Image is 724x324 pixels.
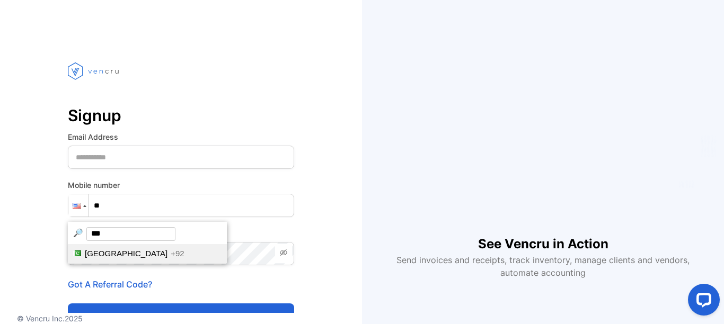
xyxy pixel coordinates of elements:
iframe: LiveChat chat widget [679,280,724,324]
img: vencru logo [68,42,121,100]
p: Send invoices and receipts, track inventory, manage clients and vendors, automate accounting [391,254,696,279]
iframe: YouTube video player [398,45,687,218]
p: Got A Referral Code? [68,278,294,291]
span: Magnifying glass [73,228,83,237]
span: [GEOGRAPHIC_DATA] [85,249,167,258]
h1: See Vencru in Action [478,218,608,254]
label: Email Address [68,131,294,142]
label: Mobile number [68,179,294,191]
div: United States: + 1 [68,194,89,217]
p: Signup [68,103,294,128]
span: +92 [171,249,184,258]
